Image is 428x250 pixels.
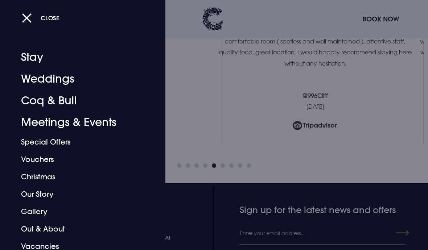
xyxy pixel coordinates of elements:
[21,220,135,238] a: Out & About
[21,112,135,133] a: Meetings & Events
[21,90,135,112] a: Coq & Bull
[21,68,135,90] a: Weddings
[22,11,59,25] button: Close
[21,133,135,151] a: Special Offers
[21,151,135,168] a: Vouchers
[21,46,135,68] a: Stay
[41,14,59,22] span: Close
[21,186,135,203] a: Our Story
[21,203,135,220] a: Gallery
[21,168,135,186] a: Christmas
